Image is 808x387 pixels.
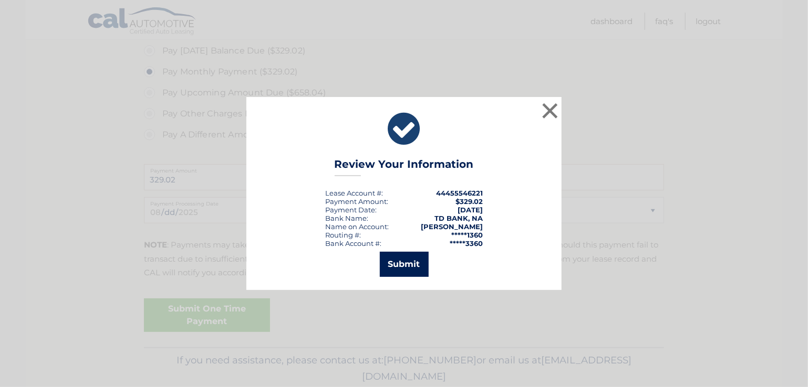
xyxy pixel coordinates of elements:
strong: [PERSON_NAME] [421,222,483,231]
strong: TD BANK, NA [434,214,483,222]
button: Submit [380,252,429,277]
button: × [540,100,561,121]
h3: Review Your Information [335,158,474,176]
div: Lease Account #: [325,189,383,197]
div: Routing #: [325,231,361,239]
div: Bank Name: [325,214,368,222]
div: : [325,206,377,214]
div: Bank Account #: [325,239,381,248]
div: Payment Amount: [325,197,388,206]
span: Payment Date [325,206,375,214]
div: Name on Account: [325,222,389,231]
span: $329.02 [455,197,483,206]
strong: 44455546221 [436,189,483,197]
span: [DATE] [458,206,483,214]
